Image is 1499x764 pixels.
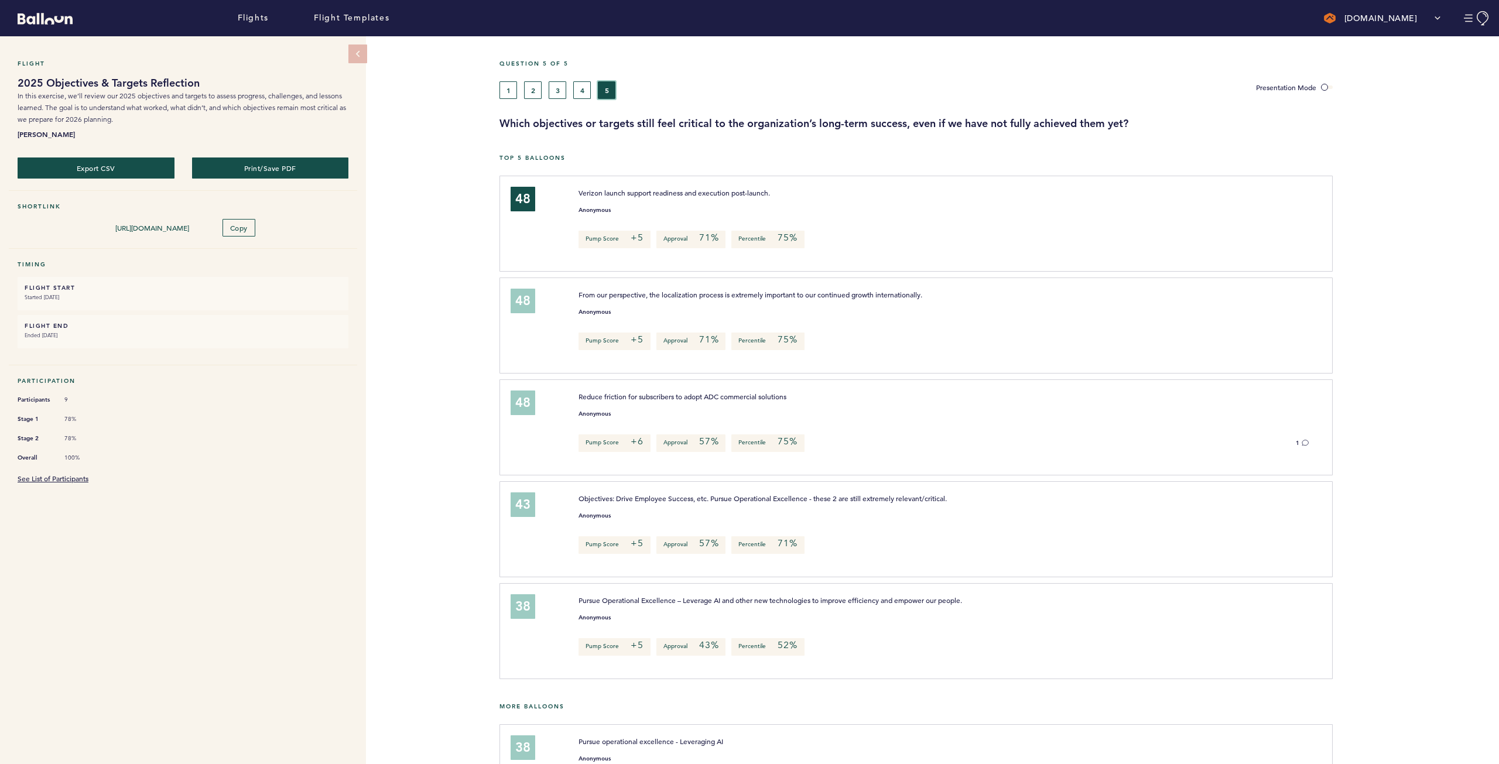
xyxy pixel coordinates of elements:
em: 57% [699,537,718,549]
span: Participants [18,394,53,406]
button: 1 [499,81,517,99]
b: [PERSON_NAME] [18,128,348,140]
a: Flight Templates [314,12,390,25]
em: 75% [778,436,797,447]
a: Balloon [9,12,73,24]
a: See List of Participants [18,474,88,483]
small: Anonymous [579,615,611,621]
span: Pursue operational excellence - Leveraging AI [579,736,723,746]
span: Verizon launch support readiness and execution post-launch. [579,188,770,197]
em: 75% [778,232,797,244]
button: Print/Save PDF [192,157,349,179]
h3: Which objectives or targets still feel critical to the organization’s long-term success, even if ... [499,117,1490,131]
p: Pump Score [579,333,651,350]
p: Percentile [731,434,804,452]
em: 71% [699,334,718,345]
span: Pursue Operational Excellence – Leverage AI and other new technologies to improve efficiency and ... [579,595,962,605]
p: Percentile [731,231,804,248]
small: Anonymous [579,411,611,417]
small: Anonymous [579,309,611,315]
span: 78% [64,434,100,443]
p: Approval [656,434,725,452]
h5: Top 5 Balloons [499,154,1490,162]
button: 4 [573,81,591,99]
em: 52% [778,639,797,651]
em: +5 [631,639,644,651]
button: 2 [524,81,542,99]
em: +5 [631,232,644,244]
p: Pump Score [579,536,651,554]
small: Anonymous [579,207,611,213]
em: +5 [631,334,644,345]
em: 71% [699,232,718,244]
span: From our perspective, the localization process is extremely important to our continued growth int... [579,290,922,299]
span: 1 [1296,439,1299,447]
div: 48 [511,390,535,415]
span: 78% [64,415,100,423]
p: Approval [656,231,725,248]
p: [DOMAIN_NAME] [1344,12,1418,24]
p: Pump Score [579,231,651,248]
p: Approval [656,333,725,350]
button: [DOMAIN_NAME] [1318,6,1447,30]
h5: Timing [18,261,348,268]
em: +5 [631,537,644,549]
h1: 2025 Objectives & Targets Reflection [18,76,348,90]
span: Stage 1 [18,413,53,425]
span: 9 [64,396,100,404]
p: Percentile [731,536,804,554]
small: Anonymous [579,513,611,519]
em: 71% [778,537,797,549]
div: 43 [511,492,535,517]
em: 43% [699,639,718,651]
h5: Flight [18,60,348,67]
div: 38 [511,735,535,760]
span: Overall [18,452,53,464]
button: 5 [598,81,615,99]
a: Flights [238,12,269,25]
em: 75% [778,334,797,345]
div: 48 [511,187,535,211]
p: Percentile [731,333,804,350]
small: Anonymous [579,756,611,762]
span: Presentation Mode [1256,83,1316,92]
p: Pump Score [579,434,651,452]
button: Export CSV [18,157,174,179]
h5: More Balloons [499,703,1490,710]
span: Stage 2 [18,433,53,444]
h6: FLIGHT END [25,322,341,330]
h5: Question 5 of 5 [499,60,1490,67]
span: In this exercise, we’ll review our 2025 objectives and targets to assess progress, challenges, an... [18,91,346,124]
svg: Balloon [18,13,73,25]
button: 1 [1296,434,1309,452]
h5: Participation [18,377,348,385]
span: 100% [64,454,100,462]
small: Ended [DATE] [25,330,341,341]
span: Objectives: Drive Employee Success, etc. Pursue Operational Excellence - these 2 are still extrem... [579,494,947,503]
em: +6 [631,436,644,447]
button: 3 [549,81,566,99]
p: Approval [656,536,725,554]
p: Pump Score [579,638,651,656]
div: 48 [511,289,535,313]
h5: Shortlink [18,203,348,210]
p: Approval [656,638,725,656]
small: Started [DATE] [25,292,341,303]
em: 57% [699,436,718,447]
button: Manage Account [1464,11,1490,26]
h6: FLIGHT START [25,284,341,292]
div: 38 [511,594,535,619]
p: Percentile [731,638,804,656]
span: Reduce friction for subscribers to adopt ADC commercial solutions [579,392,786,401]
button: Copy [223,219,255,237]
span: Copy [230,223,248,232]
